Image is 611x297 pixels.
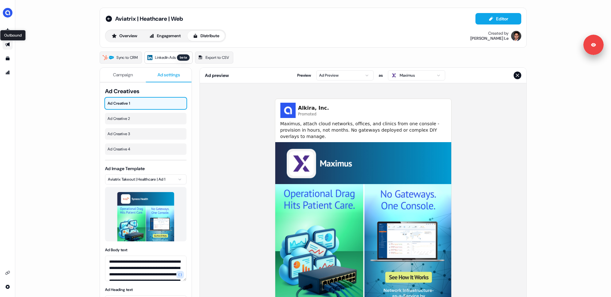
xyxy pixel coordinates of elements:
label: Ad Body text [105,247,127,252]
span: Export to CSV [206,54,229,61]
span: Ad Creative 4 [108,146,184,152]
span: Promoted [298,112,329,117]
button: Close preview [514,72,521,79]
span: Preview [297,72,311,79]
img: Hugh [511,31,521,41]
a: Go to integrations [3,282,13,292]
a: Go to templates [3,53,13,64]
button: Editor [475,13,521,24]
button: Distribute [187,31,225,41]
div: Created by [488,31,509,36]
span: LinkedIn Ads [155,54,176,61]
a: Go to prospects [3,25,13,36]
a: Go to integrations [3,268,13,278]
a: LinkedIn Adsbeta [144,52,193,64]
span: Alkira, Inc. [298,104,329,112]
span: as [379,72,383,79]
span: Ad preview [205,72,229,79]
span: Ad settings [158,72,180,78]
button: Overview [106,31,143,41]
a: Editor [475,16,521,23]
span: Ad Creative 1 [108,100,184,107]
label: Ad Image Template [105,166,145,171]
span: Aviatrix | Heathcare | Web [115,15,183,23]
span: Maximus, attach cloud networks, offices, and clinics from one console - provision in hours, not m... [280,121,446,140]
div: beta [177,54,190,61]
div: [PERSON_NAME] Le [470,36,509,41]
a: Sync to CRM [100,52,142,64]
label: Ad Heading text [105,287,133,292]
a: Export to CSV [195,52,233,64]
span: Sync to CRM [116,54,138,61]
span: Ad Creative 2 [108,115,184,122]
a: Go to outbound experience [3,39,13,50]
span: Campaign [113,72,133,78]
button: Engagement [144,31,186,41]
a: Go to attribution [3,67,13,78]
span: Ad Creative 3 [108,131,184,137]
span: Ad Creatives [105,87,186,95]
